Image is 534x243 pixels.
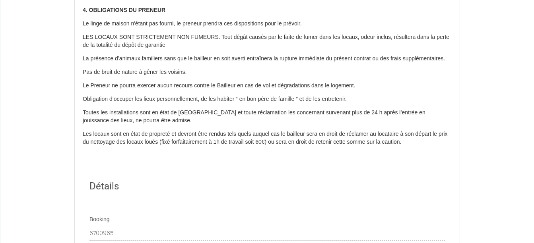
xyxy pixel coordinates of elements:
p: Le Preneur ne pourra exercer aucun recours contre le Bailleur en cas de vol et dégradations dans ... [83,82,452,90]
p: Toutes les installations sont en état de [GEOGRAPHIC_DATA] et toute réclamation les concernant su... [83,109,452,125]
p: Le linge de maison n'étant pas fourni, le preneur prendra ces dispositions pour le prévoir. [83,20,452,28]
p: La présence d’animaux familiers sans que le bailleur en soit averti entraînera la rupture immédia... [83,55,452,63]
p: LES LOCAUX SONT STRICTEMENT NON FUMEURS. Tout dégât causés par le faite de fumer dans les locaux,... [83,33,452,49]
strong: 4. OBLIGATIONS DU PRENEUR [83,7,165,13]
h2: Détails [89,179,445,194]
p: Les locaux sont en état de propreté et devront être rendus tels quels auquel cas le bailleur sera... [83,130,452,146]
label: Booking [89,216,110,224]
p: Obligation d’occuper les lieux personnellement, de les habiter “ en bon père de famille ” et de l... [83,95,452,103]
p: Pas de bruit de nature à gêner les voisins. [83,68,452,76]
